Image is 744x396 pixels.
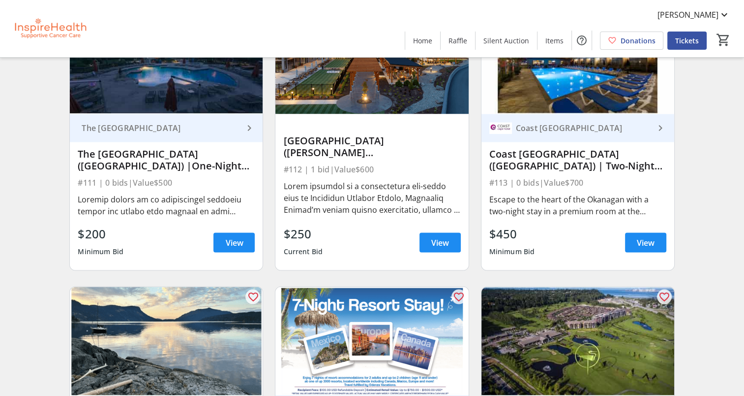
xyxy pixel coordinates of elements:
div: #113 | 0 bids | Value $700 [489,175,666,189]
div: The [GEOGRAPHIC_DATA] [78,123,243,132]
mat-icon: keyboard_arrow_right [243,122,255,133]
div: Lorem ipsumdol si a consectetura eli-seddo eius te Incididun Utlabor Etdolo, Magnaaliq Enimad’m v... [283,180,460,215]
span: View [225,236,243,248]
div: [GEOGRAPHIC_DATA] ([PERSON_NAME][GEOGRAPHIC_DATA]) | Two-Night Escape [283,134,460,158]
div: Loremip dolors am co adipiscingel seddoeiu tempor inc utlabo etdo magnaal en admi veniamqu nos-ex... [78,193,255,217]
button: [PERSON_NAME] [650,7,738,23]
mat-icon: favorite_outline [247,291,259,302]
mat-icon: favorite_outline [453,291,465,302]
a: View [625,232,666,252]
a: Tickets [667,32,707,50]
img: Coast Capri Hotel [489,116,512,139]
div: Minimum Bid [489,242,535,260]
mat-icon: keyboard_arrow_right [655,122,666,133]
span: Tickets [675,35,699,46]
span: Items [545,35,564,46]
a: The [GEOGRAPHIC_DATA] [70,114,263,142]
div: $250 [283,225,323,242]
div: Coast [GEOGRAPHIC_DATA] ([GEOGRAPHIC_DATA]) | Two-Night Stay in Premium Room [489,148,666,171]
mat-icon: favorite_outline [658,291,670,302]
span: [PERSON_NAME] [657,9,718,21]
div: Minimum Bid [78,242,123,260]
span: Home [413,35,432,46]
a: View [419,232,461,252]
span: View [637,236,655,248]
div: $200 [78,225,123,242]
div: Coast [GEOGRAPHIC_DATA] [512,123,655,132]
span: Donations [621,35,655,46]
a: Donations [600,32,663,50]
img: 5-Night Pickleball Escape for 2 at Maple Bay | 1-Bedroom Oceanfront Cottage [70,287,263,396]
div: Escape to the heart of the Okanagan with a two-night stay in a premium room at the renowned Coast... [489,193,666,217]
img: InspireHealth Supportive Cancer Care's Logo [6,4,93,53]
a: Coast Capri HotelCoast [GEOGRAPHIC_DATA] [481,114,674,142]
div: $450 [489,225,535,242]
span: Raffle [448,35,467,46]
img: The Cove Lakeside Resort (Kelowna) |One-Night Stay for Two in One-Bedroom Mountain View Suite [70,5,263,114]
a: Home [405,32,440,50]
span: View [431,236,449,248]
button: Help [572,31,592,50]
div: Current Bid [283,242,323,260]
img: Odenza Vacations |1-week Resort Stay | over 3000 resorts worldwide - Canada, Mexico and Europe! [275,287,468,396]
img: Naturally Pacific Resort (Campbell River) | Two-Night Escape [275,5,468,114]
div: #112 | 1 bid | Value $600 [283,162,460,176]
a: Items [537,32,571,50]
img: Coast Capri Hotel (Kelowna) | Two-Night Stay in Premium Room [481,5,674,114]
img: Golf for 4 with Power Carts | Tsawwassen Springs [481,287,674,396]
span: Silent Auction [483,35,529,46]
button: Cart [714,31,732,49]
a: View [213,232,255,252]
div: #111 | 0 bids | Value $500 [78,175,255,189]
a: Silent Auction [476,32,537,50]
div: The [GEOGRAPHIC_DATA] ([GEOGRAPHIC_DATA]) |One-Night Stay for Two in One-Bedroom Mountain View Suite [78,148,255,171]
a: Raffle [441,32,475,50]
